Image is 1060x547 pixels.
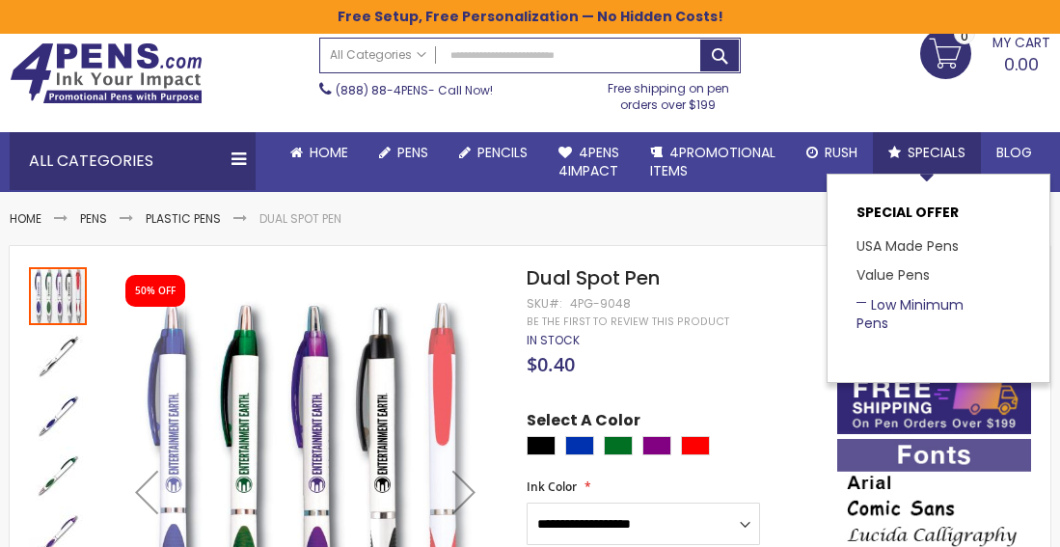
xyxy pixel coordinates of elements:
div: Dual Spot Pen [29,265,89,325]
div: Red [681,436,710,455]
span: Specials [908,143,965,162]
a: Rush [791,132,873,174]
a: Home [275,132,364,174]
img: Dual Spot Pen [29,387,87,445]
span: Dual Spot Pen [527,264,660,291]
span: 4PROMOTIONAL ITEMS [650,143,775,180]
span: 0 [961,27,968,45]
a: 4Pens4impact [543,132,635,192]
iframe: Google Customer Reviews [901,495,1060,547]
div: 4PG-9048 [570,296,631,312]
span: 4Pens 4impact [558,143,619,180]
img: 4Pens Custom Pens and Promotional Products [10,42,203,104]
div: All Categories [10,132,256,190]
a: USA Made Pens [856,236,959,256]
a: Blog [981,132,1047,174]
a: Plastic Pens [146,210,221,227]
span: Ink Color [527,479,577,495]
a: 0.00 0 [920,28,1050,76]
a: Low Minimum Pens [856,295,964,333]
span: Blog [996,143,1032,162]
img: Free shipping on orders over $199 [837,371,1031,435]
div: Free shipping on pen orders over $199 [595,73,742,112]
a: (888) 88-4PENS [336,82,428,98]
div: Blue [565,436,594,455]
div: Black [527,436,556,455]
a: Pencils [444,132,543,174]
span: 0.00 [1004,52,1039,76]
img: Dual Spot Pen [29,447,87,505]
p: SPECIAL OFFER [856,204,987,232]
span: - Call Now! [336,82,493,98]
div: Dual Spot Pen [29,325,89,385]
div: Green [604,436,633,455]
span: Pencils [477,143,528,162]
div: Dual Spot Pen [29,445,89,505]
span: All Categories [330,47,426,63]
span: Select A Color [527,410,640,436]
div: Dual Spot Pen [29,385,89,445]
img: Dual Spot Pen [29,327,87,385]
a: Be the first to review this product [527,315,729,329]
span: Rush [825,143,857,162]
span: In stock [527,332,580,348]
a: Specials [873,132,981,174]
span: Pens [397,143,428,162]
li: Dual Spot Pen [259,211,341,227]
a: Home [10,210,41,227]
strong: SKU [527,295,562,312]
span: Home [310,143,348,162]
a: All Categories [320,39,436,70]
a: 4PROMOTIONALITEMS [635,132,791,192]
a: Pens [80,210,107,227]
a: Pens [364,132,444,174]
span: $0.40 [527,351,575,377]
a: Value Pens [856,265,930,285]
div: Availability [527,333,580,348]
div: Purple [642,436,671,455]
div: 50% OFF [135,285,176,298]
